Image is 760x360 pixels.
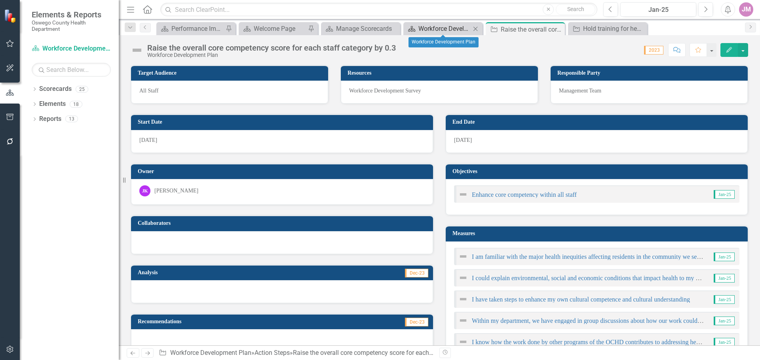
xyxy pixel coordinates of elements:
[458,273,468,283] img: Not Defined
[70,101,82,107] div: 18
[349,87,530,95] p: Workforce Development Survey
[138,70,324,76] h3: Target Audience
[241,24,306,34] a: Welcome Page
[405,318,428,326] span: Dec-23
[458,316,468,325] img: Not Defined
[139,87,320,95] p: All Staff
[405,24,471,34] a: Workforce Development Plan
[147,52,396,58] div: Workforce Development Plan
[159,349,433,358] div: » »
[472,296,690,303] a: I have taken steps to enhance my own cultural competence and cultural understanding
[620,2,696,17] button: Jan-25
[154,187,198,195] div: [PERSON_NAME]
[32,44,111,53] a: Workforce Development Plan
[76,86,88,92] div: 25
[714,253,735,261] span: Jan-25
[714,190,735,199] span: Jan-25
[472,275,724,281] a: I could explain environmental, social and economic conditions that impact health to my co-workers
[32,19,111,32] small: Oswego County Health Department
[405,269,428,277] span: Dec-23
[138,168,429,174] h3: Owner
[32,10,111,19] span: Elements & Reports
[452,168,744,174] h3: Objectives
[171,24,224,34] div: Performance Improvement Plans
[714,274,735,283] span: Jan-25
[458,294,468,304] img: Not Defined
[293,349,488,356] div: Raise the overall core competency score for each staff category by 0.3
[644,46,663,55] span: 2023
[138,270,270,275] h3: Analysis
[501,25,563,34] div: Raise the overall core competency score for each staff category by 0.3
[418,24,471,34] div: Workforce Development Plan
[472,253,705,260] a: I am familiar with the major health inequities affecting residents in the community we serve
[139,137,157,143] span: [DATE]
[458,252,468,261] img: Not Defined
[32,63,111,77] input: Search Below...
[472,191,577,198] a: Enhance core competency within all staff
[714,295,735,304] span: Jan-25
[458,337,468,347] img: Not Defined
[138,319,325,324] h3: Recommendations
[323,24,398,34] a: Manage Scorecards
[65,116,78,123] div: 13
[39,100,66,109] a: Elements
[454,137,472,143] span: [DATE]
[160,3,597,17] input: Search ClearPoint...
[138,220,429,226] h3: Collaborators
[139,185,150,196] div: JK
[557,70,744,76] h3: Responsible Party
[559,87,739,95] p: Management Team
[255,349,290,356] a: Action Steps
[623,5,693,15] div: Jan-25
[170,349,251,356] a: Workforce Development Plan
[556,4,595,15] button: Search
[254,24,306,34] div: Welcome Page
[39,85,72,94] a: Scorecards
[567,6,584,12] span: Search
[739,2,753,17] button: JM
[348,70,534,76] h3: Resources
[714,317,735,325] span: Jan-25
[158,24,224,34] a: Performance Improvement Plans
[138,119,429,125] h3: Start Date
[4,9,18,23] img: ClearPoint Strategy
[408,37,479,47] div: Workforce Development Plan
[452,230,744,236] h3: Measures
[583,24,645,34] div: Hold training for health department staff
[452,119,744,125] h3: End Date
[131,44,143,57] img: Not Defined
[458,190,468,199] img: Not Defined
[336,24,398,34] div: Manage Scorecards
[714,338,735,347] span: Jan-25
[570,24,645,34] a: Hold training for health department staff
[147,43,396,52] div: Raise the overall core competency score for each staff category by 0.3
[39,115,61,124] a: Reports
